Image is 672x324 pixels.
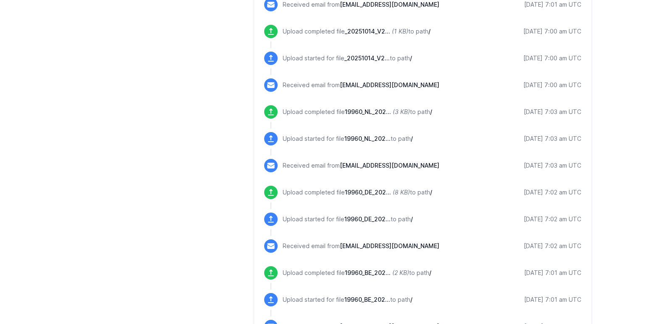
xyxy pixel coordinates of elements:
span: 19960_NL_20251011_V24.csv [344,135,391,142]
div: [DATE] 7:03 am UTC [524,108,581,116]
p: Upload completed file to path [283,108,432,116]
span: 19960_DE_20251011_V24.csv [344,215,391,223]
div: [DATE] 7:00 am UTC [523,54,581,62]
div: [DATE] 7:00 am UTC [523,81,581,89]
div: [DATE] 7:02 am UTC [524,215,581,223]
p: Upload completed file to path [283,188,432,197]
span: [EMAIL_ADDRESS][DOMAIN_NAME] [340,81,439,88]
span: 19960_BE_20251011_V24.csv [344,296,390,303]
span: _20251014_V24.csv [344,54,390,62]
p: Upload completed file to path [283,27,430,36]
span: / [410,54,412,62]
div: [DATE] 7:01 am UTC [524,295,581,304]
span: / [428,28,430,35]
span: 19960_DE_20251011_V24.csv [345,189,391,196]
p: Upload started for file to path [283,215,413,223]
span: [EMAIL_ADDRESS][DOMAIN_NAME] [340,1,439,8]
iframe: Drift Widget Chat Controller [630,282,662,314]
i: (2 KB) [392,269,409,276]
p: Received email from [283,81,439,89]
p: Received email from [283,161,439,170]
span: / [429,269,431,276]
span: [EMAIL_ADDRESS][DOMAIN_NAME] [340,242,439,249]
i: (8 KB) [393,189,410,196]
p: Upload completed file to path [283,269,431,277]
p: Upload started for file to path [283,135,413,143]
span: / [430,189,432,196]
div: [DATE] 7:02 am UTC [524,188,581,197]
div: [DATE] 7:01 am UTC [524,0,581,9]
p: Received email from [283,0,439,9]
i: (1 KB) [392,28,408,35]
p: Upload started for file to path [283,295,412,304]
i: (3 KB) [393,108,410,115]
span: _20251014_V24.csv [345,28,390,35]
span: [EMAIL_ADDRESS][DOMAIN_NAME] [340,162,439,169]
span: / [411,215,413,223]
span: / [410,296,412,303]
span: / [411,135,413,142]
div: [DATE] 7:00 am UTC [523,27,581,36]
div: [DATE] 7:03 am UTC [524,135,581,143]
span: 19960_BE_20251011_V24.csv [345,269,391,276]
span: 19960_NL_20251011_V24.csv [345,108,391,115]
div: [DATE] 7:01 am UTC [524,269,581,277]
div: [DATE] 7:03 am UTC [524,161,581,170]
div: [DATE] 7:02 am UTC [524,242,581,250]
p: Received email from [283,242,439,250]
p: Upload started for file to path [283,54,412,62]
span: / [430,108,432,115]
